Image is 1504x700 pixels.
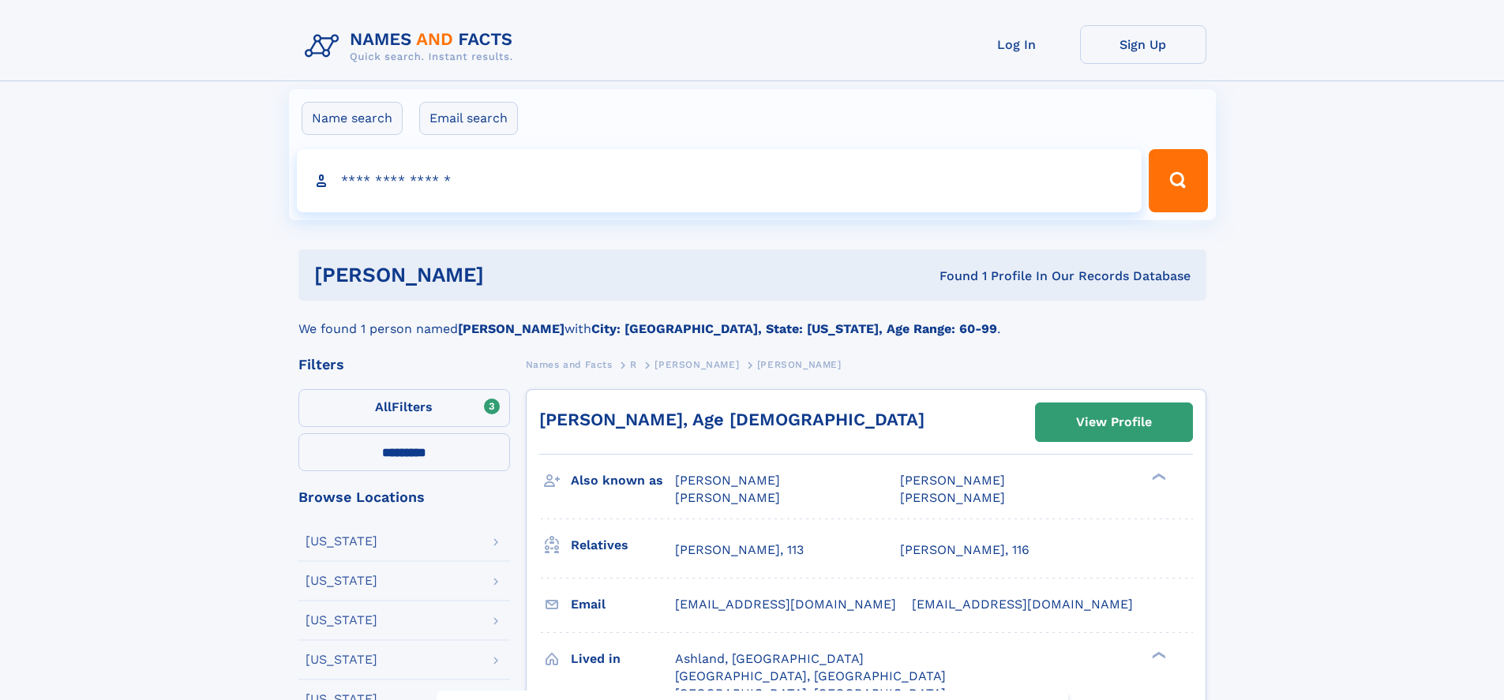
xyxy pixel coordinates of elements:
[458,321,564,336] b: [PERSON_NAME]
[654,359,739,370] span: [PERSON_NAME]
[1148,472,1167,482] div: ❯
[306,653,377,666] div: [US_STATE]
[571,532,675,559] h3: Relatives
[571,467,675,494] h3: Also known as
[711,268,1191,285] div: Found 1 Profile In Our Records Database
[675,597,896,612] span: [EMAIL_ADDRESS][DOMAIN_NAME]
[375,399,392,414] span: All
[314,265,712,285] h1: [PERSON_NAME]
[1036,403,1192,441] a: View Profile
[591,321,997,336] b: City: [GEOGRAPHIC_DATA], State: [US_STATE], Age Range: 60-99
[306,535,377,548] div: [US_STATE]
[298,490,510,504] div: Browse Locations
[675,651,864,666] span: Ashland, [GEOGRAPHIC_DATA]
[571,591,675,618] h3: Email
[298,301,1206,339] div: We found 1 person named with .
[900,473,1005,488] span: [PERSON_NAME]
[306,575,377,587] div: [US_STATE]
[630,359,637,370] span: R
[539,410,925,429] a: [PERSON_NAME], Age [DEMOGRAPHIC_DATA]
[675,490,780,505] span: [PERSON_NAME]
[298,357,510,372] div: Filters
[675,668,946,683] span: [GEOGRAPHIC_DATA], [GEOGRAPHIC_DATA]
[526,354,613,374] a: Names and Facts
[675,541,804,559] a: [PERSON_NAME], 113
[298,389,510,427] label: Filters
[298,25,526,68] img: Logo Names and Facts
[654,354,739,374] a: [PERSON_NAME]
[1148,649,1167,660] div: ❯
[306,614,377,627] div: [US_STATE]
[675,473,780,488] span: [PERSON_NAME]
[1080,25,1206,64] a: Sign Up
[1149,149,1207,212] button: Search Button
[900,541,1030,559] a: [PERSON_NAME], 116
[1076,404,1152,440] div: View Profile
[912,597,1133,612] span: [EMAIL_ADDRESS][DOMAIN_NAME]
[302,102,403,135] label: Name search
[571,646,675,672] h3: Lived in
[900,490,1005,505] span: [PERSON_NAME]
[630,354,637,374] a: R
[297,149,1142,212] input: search input
[954,25,1080,64] a: Log In
[419,102,518,135] label: Email search
[757,359,842,370] span: [PERSON_NAME]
